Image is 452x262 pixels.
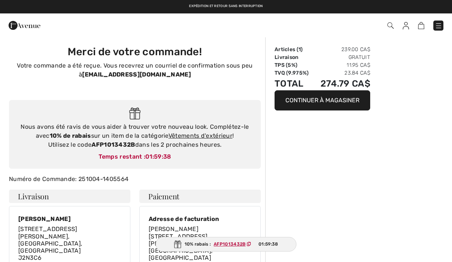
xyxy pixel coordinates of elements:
[214,241,245,247] ins: AFP1013432B
[129,107,141,120] img: Gift.svg
[13,61,256,79] p: Votre commande a été reçue. Vous recevrez un courriel de confirmation sous peu à
[313,53,370,61] td: Gratuit
[9,21,40,28] a: 1ère Avenue
[435,22,442,29] img: Menu
[16,152,253,161] div: Temps restant :
[275,90,370,110] button: Continuer à magasiner
[275,46,313,53] td: Articles ( )
[9,190,130,203] h4: Livraison
[9,18,40,33] img: 1ère Avenue
[298,46,301,53] span: 1
[313,69,370,77] td: 23.84 CA$
[16,122,253,149] div: Nous avons été ravis de vous aider à trouver votre nouveau look. Complétez-le avec sur un item de...
[18,215,121,222] div: [PERSON_NAME]
[258,241,278,247] span: 01:59:38
[174,240,182,248] img: Gift.svg
[275,77,313,90] td: Total
[4,175,265,184] div: Numéro de Commande: 251004-1405564
[313,61,370,69] td: 11.95 CA$
[50,132,91,139] strong: 10% de rabais
[18,225,82,261] span: [STREET_ADDRESS] [PERSON_NAME], [GEOGRAPHIC_DATA], [GEOGRAPHIC_DATA] J2N3C6
[145,153,171,160] span: 01:59:38
[313,46,370,53] td: 239.00 CA$
[139,190,261,203] h4: Paiement
[275,61,313,69] td: TPS (5%)
[275,69,313,77] td: TVQ (9.975%)
[13,46,256,58] h3: Merci de votre commande!
[156,237,297,252] div: 10% rabais :
[92,141,135,148] strong: AFP1013432B
[418,22,424,29] img: Panier d'achat
[403,22,409,29] img: Mes infos
[387,22,394,29] img: Recherche
[313,77,370,90] td: 274.79 CA$
[149,225,198,233] span: [PERSON_NAME]
[82,71,191,78] strong: [EMAIL_ADDRESS][DOMAIN_NAME]
[275,53,313,61] td: Livraison
[168,132,232,139] a: Vêtements d'extérieur
[149,215,251,222] div: Adresse de facturation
